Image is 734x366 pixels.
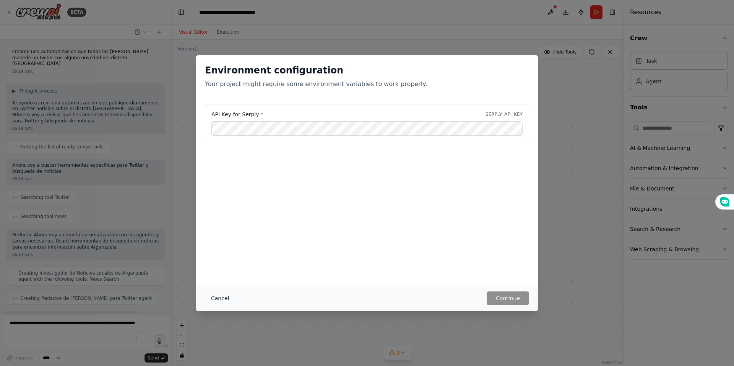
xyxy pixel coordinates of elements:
h2: Environment configuration [205,64,529,76]
p: Your project might require some environment variables to work properly. [205,80,529,89]
button: Cancel [205,291,235,305]
p: SERPLY_API_KEY [486,111,523,117]
label: API Key for Serply [211,111,263,118]
button: Continue [487,291,529,305]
